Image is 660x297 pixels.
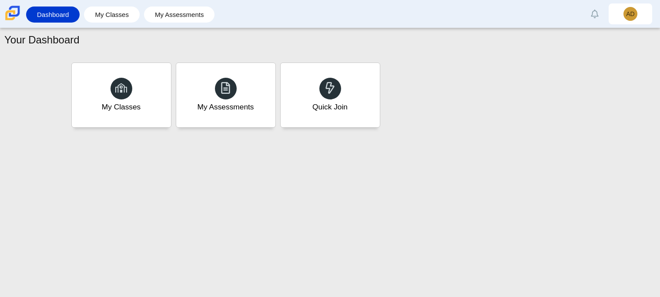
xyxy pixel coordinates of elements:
span: AD [626,11,634,17]
div: My Classes [102,102,141,112]
a: Carmen School of Science & Technology [3,16,22,23]
a: Quick Join [280,63,380,128]
a: Dashboard [30,7,75,23]
div: My Assessments [198,102,254,112]
a: My Classes [71,63,171,128]
a: Alerts [585,4,604,23]
div: Quick Join [312,102,348,112]
h1: Your Dashboard [4,33,80,47]
a: My Assessments [176,63,276,128]
a: My Classes [88,7,135,23]
img: Carmen School of Science & Technology [3,4,22,22]
a: AD [609,3,652,24]
a: My Assessments [148,7,211,23]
